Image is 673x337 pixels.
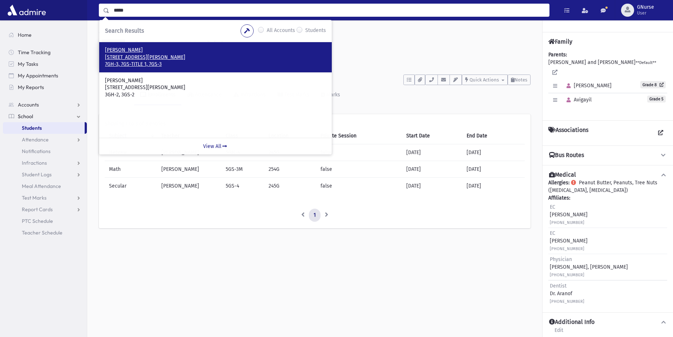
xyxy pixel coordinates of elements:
th: End Date [462,128,525,144]
h4: Associations [548,127,588,140]
span: My Appointments [18,72,58,79]
a: Report Cards [3,204,87,215]
small: [PHONE_NUMBER] [550,273,584,277]
h6: [STREET_ADDRESS] [135,55,531,62]
span: Students [22,125,42,131]
span: PTC Schedule [22,218,53,224]
a: Test Marks [3,192,87,204]
a: Attendance [3,134,87,145]
td: false [316,161,402,178]
p: [PERSON_NAME] [105,77,326,84]
td: [DATE] [402,144,462,161]
h4: Medical [549,171,576,179]
span: Meal Attendance [22,183,61,189]
span: Student Logs [22,171,52,178]
small: [PHONE_NUMBER] [550,299,584,304]
a: Teacher Schedule [3,227,87,238]
span: My Reports [18,84,44,91]
a: Notifications [3,145,87,157]
span: My Tasks [18,61,38,67]
div: [PERSON_NAME] and [PERSON_NAME] [548,51,667,115]
p: [STREET_ADDRESS][PERSON_NAME] [105,54,326,61]
a: My Appointments [3,70,87,81]
span: Report Cards [22,206,53,213]
div: [PERSON_NAME] [550,229,588,252]
button: Medical [548,171,667,179]
a: My Tasks [3,58,87,70]
a: View all Associations [654,127,667,140]
td: Math [105,161,157,178]
input: Search [109,4,549,17]
a: [PERSON_NAME] [STREET_ADDRESS][PERSON_NAME] 7GH-3, 7GS-TITLE 1, 7GS-3 [105,47,326,68]
span: Search Results [105,27,144,34]
td: false [316,144,402,161]
b: Affiliates: [548,195,570,201]
b: Allergies: [548,180,569,186]
img: AdmirePro [6,3,48,17]
div: Marks [325,92,340,98]
span: Notes [515,77,527,83]
span: User [637,10,654,16]
td: [PERSON_NAME] [157,178,221,194]
span: Infractions [22,160,47,166]
span: Physician [550,256,572,262]
p: [PERSON_NAME] [105,47,326,54]
a: Meal Attendance [3,180,87,192]
button: Additional Info [548,318,667,326]
th: Private Session [316,128,402,144]
th: Start Date [402,128,462,144]
a: 1 [309,209,321,222]
p: 7GH-3, 7GS-TITLE 1, 7GS-3 [105,61,326,68]
span: Dentist [550,283,567,289]
td: [DATE] [462,144,525,161]
h4: Bus Routes [549,152,584,159]
span: Accounts [18,101,39,108]
p: [STREET_ADDRESS][PERSON_NAME] [105,84,326,91]
td: 245G [264,178,316,194]
td: Secular [105,178,157,194]
nav: breadcrumb [99,29,125,40]
span: EC [550,204,555,210]
small: [PHONE_NUMBER] [550,246,584,251]
div: Dr. Aranof [550,282,584,305]
span: Time Tracking [18,49,51,56]
a: Home [3,29,87,41]
td: [DATE] [462,161,525,178]
b: Parents: [548,52,567,58]
span: Grade 5 [647,96,666,103]
img: ZAAAAAAAAAAAAAAAAAAAAAAAAAAAAAAAAAAAAAAAAAAAAAAAAAAAAAAAAAAAAAAAAAAAAAAAAAAAAAAAAAAAAAAAAAAAAAAAA... [99,40,128,69]
label: Students [305,27,326,35]
span: GNurse [637,4,654,10]
button: Bus Routes [548,152,667,159]
a: Time Tracking [3,47,87,58]
h4: Family [548,38,572,45]
button: Quick Actions [462,75,508,85]
span: EC [550,230,555,236]
td: [PERSON_NAME] [157,161,221,178]
span: [PERSON_NAME] [563,83,612,89]
span: Home [18,32,32,38]
small: [PHONE_NUMBER] [550,220,584,225]
span: Notifications [22,148,51,155]
a: My Reports [3,81,87,93]
span: Attendance [22,136,49,143]
div: [PERSON_NAME], [PERSON_NAME] [550,256,628,278]
td: 254G [264,161,316,178]
a: View All [99,138,332,155]
div: Peanut Butter, Peanuts, Tree Nuts ([MEDICAL_DATA], [MEDICAL_DATA]) [548,179,667,306]
a: School [3,111,87,122]
a: Accounts [3,99,87,111]
a: Students [99,30,125,36]
td: 5GS-3M [221,161,264,178]
a: PTC Schedule [3,215,87,227]
a: Activity [99,85,134,105]
div: [PERSON_NAME] [550,203,588,226]
h4: Additional Info [549,318,595,326]
td: [DATE] [462,178,525,194]
span: School [18,113,33,120]
span: Avigayil [563,97,592,103]
a: Infractions [3,157,87,169]
a: [PERSON_NAME] [STREET_ADDRESS][PERSON_NAME] 3GH-2, 3GS-2 [105,77,326,99]
td: false [316,178,402,194]
span: Teacher Schedule [22,229,63,236]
